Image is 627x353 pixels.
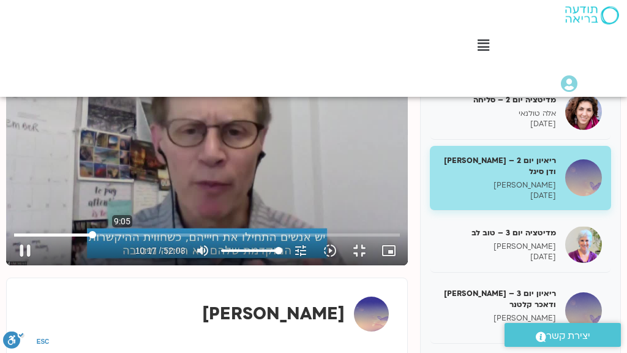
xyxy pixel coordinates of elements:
img: תודעה בריאה [565,6,619,25]
p: [PERSON_NAME] [439,180,556,191]
h5: ריאיון יום 2 – [PERSON_NAME] ודן סיגל [439,155,556,177]
p: [PERSON_NAME] [439,241,556,252]
h5: מדיטציה יום 3 – טוב לב [439,227,556,238]
strong: [PERSON_NAME] [202,302,345,325]
p: [DATE] [439,191,556,201]
img: מדיטציה יום 2 – סליחה [565,93,602,130]
p: [PERSON_NAME] [439,313,556,324]
img: ריאיון יום 3 – טארה בראך ודאכר קלטנר [565,292,602,329]
img: מדיטציה יום 3 – טוב לב [565,226,602,263]
span: יצירת קשר [546,328,590,344]
img: טארה בראך [354,297,389,332]
p: [DATE] [439,324,556,334]
p: [DATE] [439,252,556,262]
a: יצירת קשר [505,323,621,347]
p: [DATE] [439,119,556,129]
h5: מדיטציה יום 2 – סליחה [439,94,556,105]
h5: ריאיון יום 3 – [PERSON_NAME] ודאכר קלטנר [439,288,556,310]
p: אלה טולנאי [439,108,556,119]
img: ריאיון יום 2 – טארה בראך ודן סיגל [565,159,602,196]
